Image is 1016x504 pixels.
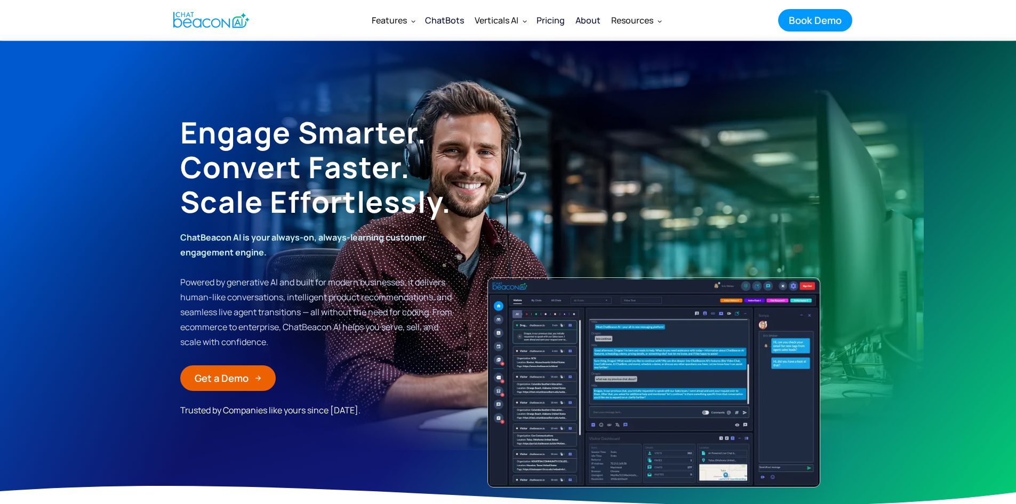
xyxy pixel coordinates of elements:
div: Resources [606,7,666,33]
a: Book Demo [778,9,852,31]
div: About [575,13,601,28]
a: home [164,7,255,33]
div: Get a Demo [195,371,249,385]
div: Features [366,7,420,33]
img: Dropdown [411,19,415,23]
div: Book Demo [789,13,842,27]
img: Dropdown [523,19,527,23]
img: Dropdown [658,19,662,23]
div: Verticals AI [469,7,531,33]
div: Pricing [537,13,565,28]
a: ChatBots [420,6,469,34]
a: Pricing [531,6,570,34]
strong: Engage Smarter. Convert Faster. Scale Effortlessly. [180,112,452,222]
div: Trusted by Companies like yours since [DATE]. [180,402,378,419]
div: Features [372,13,407,28]
a: About [570,6,606,34]
p: Powered by generative AI and built for modern businesses, it delivers human-like conversations, i... [180,230,456,349]
img: Arrow [255,375,261,381]
div: Resources [611,13,653,28]
a: Get a Demo [180,365,276,391]
strong: ChatBeacon AI is your always-on, always-learning customer engagement engine. [180,231,426,258]
div: ChatBots [425,13,464,28]
div: Verticals AI [475,13,518,28]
